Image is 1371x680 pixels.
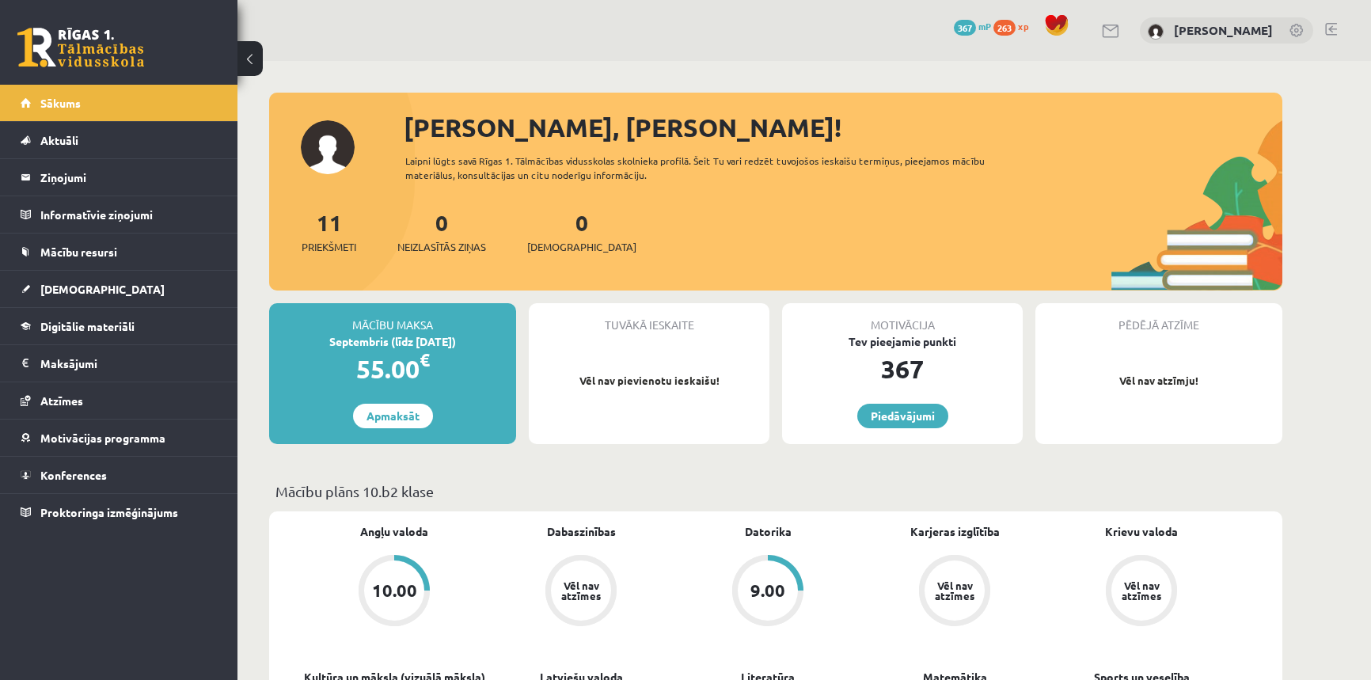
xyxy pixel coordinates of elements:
[21,494,218,530] a: Proktoringa izmēģinājums
[21,85,218,121] a: Sākums
[1048,555,1235,629] a: Vēl nav atzīmes
[21,234,218,270] a: Mācību resursi
[537,373,761,389] p: Vēl nav pievienotu ieskaišu!
[40,393,83,408] span: Atzīmes
[404,108,1282,146] div: [PERSON_NAME], [PERSON_NAME]!
[782,350,1023,388] div: 367
[40,159,218,196] legend: Ziņojumi
[302,239,356,255] span: Priekšmeti
[301,555,488,629] a: 10.00
[954,20,976,36] span: 367
[40,468,107,482] span: Konferences
[21,308,218,344] a: Digitālie materiāli
[420,348,430,371] span: €
[21,122,218,158] a: Aktuāli
[40,282,165,296] span: [DEMOGRAPHIC_DATA]
[488,555,674,629] a: Vēl nav atzīmes
[527,239,636,255] span: [DEMOGRAPHIC_DATA]
[397,208,486,255] a: 0Neizlasītās ziņas
[372,582,417,599] div: 10.00
[674,555,861,629] a: 9.00
[21,420,218,456] a: Motivācijas programma
[978,20,991,32] span: mP
[269,333,516,350] div: Septembris (līdz [DATE])
[353,404,433,428] a: Apmaksāt
[269,303,516,333] div: Mācību maksa
[40,245,117,259] span: Mācību resursi
[993,20,1016,36] span: 263
[40,345,218,382] legend: Maksājumi
[750,582,785,599] div: 9.00
[1018,20,1028,32] span: xp
[782,333,1023,350] div: Tev pieejamie punkti
[910,523,1000,540] a: Karjeras izglītība
[857,404,948,428] a: Piedāvājumi
[360,523,428,540] a: Angļu valoda
[40,196,218,233] legend: Informatīvie ziņojumi
[559,580,603,601] div: Vēl nav atzīmes
[40,505,178,519] span: Proktoringa izmēģinājums
[21,159,218,196] a: Ziņojumi
[40,133,78,147] span: Aktuāli
[40,431,165,445] span: Motivācijas programma
[1035,303,1282,333] div: Pēdējā atzīme
[745,523,792,540] a: Datorika
[40,319,135,333] span: Digitālie materiāli
[1105,523,1178,540] a: Krievu valoda
[269,350,516,388] div: 55.00
[275,481,1276,502] p: Mācību plāns 10.b2 klase
[302,208,356,255] a: 11Priekšmeti
[21,271,218,307] a: [DEMOGRAPHIC_DATA]
[1119,580,1164,601] div: Vēl nav atzīmes
[405,154,1013,182] div: Laipni lūgts savā Rīgas 1. Tālmācības vidusskolas skolnieka profilā. Šeit Tu vari redzēt tuvojošo...
[954,20,991,32] a: 367 mP
[1174,22,1273,38] a: [PERSON_NAME]
[397,239,486,255] span: Neizlasītās ziņas
[21,457,218,493] a: Konferences
[547,523,616,540] a: Dabaszinības
[21,196,218,233] a: Informatīvie ziņojumi
[1148,24,1164,40] img: Ingus Riciks
[932,580,977,601] div: Vēl nav atzīmes
[40,96,81,110] span: Sākums
[529,303,769,333] div: Tuvākā ieskaite
[527,208,636,255] a: 0[DEMOGRAPHIC_DATA]
[1043,373,1274,389] p: Vēl nav atzīmju!
[21,382,218,419] a: Atzīmes
[17,28,144,67] a: Rīgas 1. Tālmācības vidusskola
[782,303,1023,333] div: Motivācija
[21,345,218,382] a: Maksājumi
[861,555,1048,629] a: Vēl nav atzīmes
[993,20,1036,32] a: 263 xp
